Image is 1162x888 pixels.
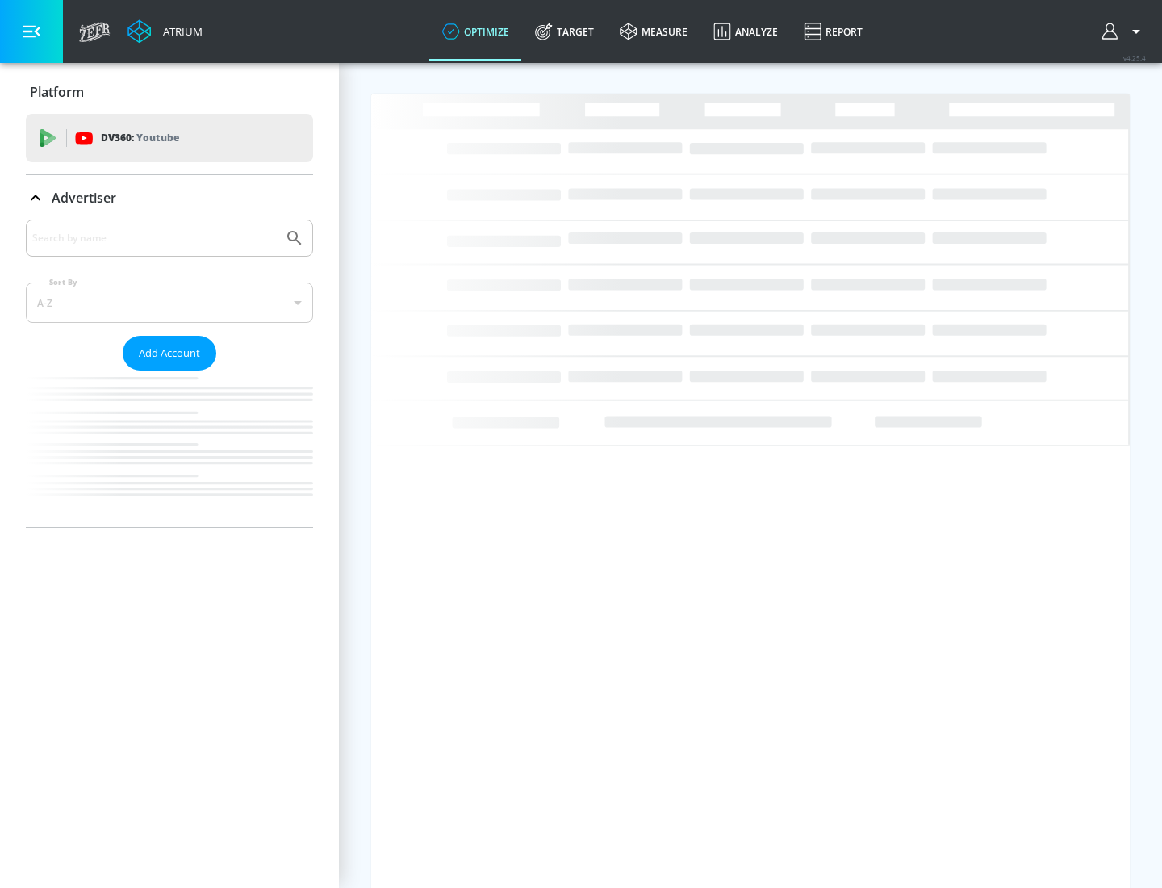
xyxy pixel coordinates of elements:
[30,83,84,101] p: Platform
[26,114,313,162] div: DV360: Youtube
[791,2,876,61] a: Report
[429,2,522,61] a: optimize
[26,69,313,115] div: Platform
[101,129,179,147] p: DV360:
[46,277,81,287] label: Sort By
[607,2,700,61] a: measure
[127,19,203,44] a: Atrium
[26,220,313,527] div: Advertiser
[700,2,791,61] a: Analyze
[522,2,607,61] a: Target
[26,175,313,220] div: Advertiser
[136,129,179,146] p: Youtube
[32,228,277,249] input: Search by name
[1123,53,1146,62] span: v 4.25.4
[26,371,313,527] nav: list of Advertiser
[123,336,216,371] button: Add Account
[26,283,313,323] div: A-Z
[157,24,203,39] div: Atrium
[52,189,116,207] p: Advertiser
[139,344,200,362] span: Add Account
